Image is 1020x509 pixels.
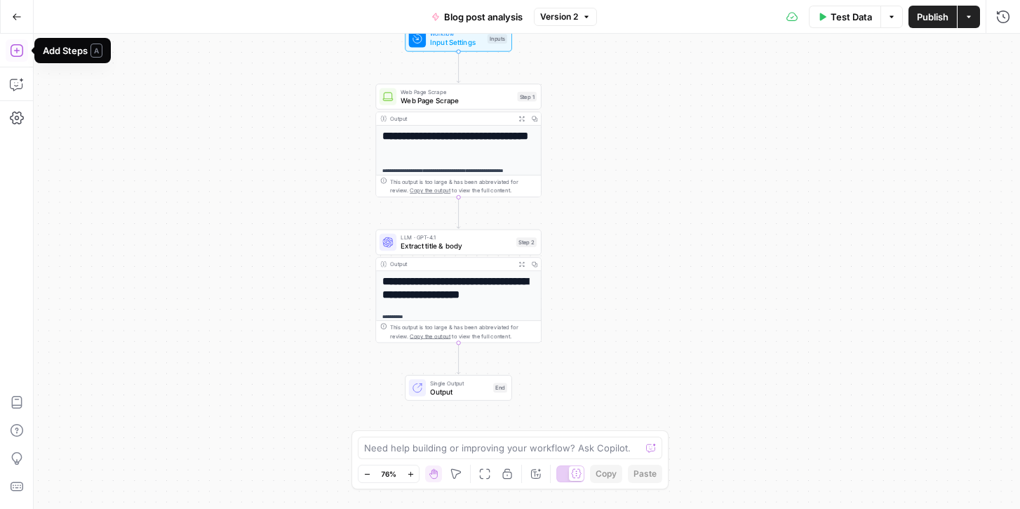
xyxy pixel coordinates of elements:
[540,11,578,23] span: Version 2
[457,343,460,374] g: Edge from step_2 to end
[430,29,483,38] span: Workflow
[410,333,450,339] span: Copy the output
[457,197,460,228] g: Edge from step_1 to step_2
[457,52,460,83] g: Edge from start to step_1
[375,375,541,401] div: Single OutputOutputEnd
[401,88,513,96] span: Web Page Scrape
[401,241,512,251] span: Extract title & body
[908,6,957,28] button: Publish
[516,237,537,247] div: Step 2
[430,37,483,48] span: Input Settings
[390,323,537,340] div: This output is too large & has been abbreviated for review. to view the full content.
[410,187,450,193] span: Copy the output
[488,34,507,44] div: Inputs
[590,465,622,483] button: Copy
[390,178,537,194] div: This output is too large & has been abbreviated for review. to view the full content.
[596,468,617,480] span: Copy
[401,233,512,242] span: LLM · GPT-4.1
[90,44,102,58] span: A
[633,468,657,480] span: Paste
[430,378,489,387] span: Single Output
[493,383,507,393] div: End
[381,468,396,480] span: 76%
[444,10,523,24] span: Blog post analysis
[831,10,872,24] span: Test Data
[809,6,880,28] button: Test Data
[375,26,541,52] div: WorkflowInput SettingsInputs
[517,92,536,102] div: Step 1
[43,44,102,58] div: Add Steps
[534,8,597,26] button: Version 2
[628,465,662,483] button: Paste
[423,6,531,28] button: Blog post analysis
[430,386,489,397] span: Output
[917,10,948,24] span: Publish
[390,260,512,268] div: Output
[401,95,513,105] span: Web Page Scrape
[390,114,512,123] div: Output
